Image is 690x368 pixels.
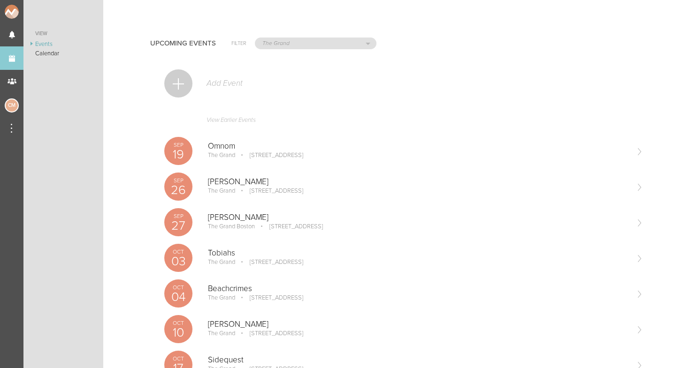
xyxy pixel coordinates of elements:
p: The Grand [208,258,235,266]
p: [STREET_ADDRESS] [237,151,303,159]
p: Sidequest [208,355,628,365]
p: 19 [164,148,192,161]
p: 26 [164,184,192,196]
p: The Grand [208,294,235,301]
p: 03 [164,255,192,268]
h6: Filter [231,39,246,47]
p: [STREET_ADDRESS] [237,187,303,195]
p: Sep [164,142,192,148]
p: Oct [164,285,192,290]
h4: Upcoming Events [150,39,216,47]
p: Add Event [206,79,243,88]
p: Omnom [208,142,628,151]
a: View [23,28,103,39]
p: [STREET_ADDRESS] [237,258,303,266]
p: The Grand Boston [208,223,255,230]
p: [PERSON_NAME] [208,177,628,187]
a: Calendar [23,49,103,58]
p: [PERSON_NAME] [208,213,628,222]
p: [STREET_ADDRESS] [237,330,303,337]
p: 04 [164,291,192,303]
p: [PERSON_NAME] [208,320,628,329]
p: Oct [164,249,192,255]
p: Sep [164,178,192,183]
p: 27 [164,219,192,232]
p: [STREET_ADDRESS] [237,294,303,301]
p: Tobiahs [208,248,628,258]
div: Charlie McGinley [5,98,19,113]
p: The Grand [208,151,235,159]
p: Oct [164,356,192,361]
a: Events [23,39,103,49]
p: The Grand [208,330,235,337]
p: Sep [164,213,192,219]
p: Beachcrimes [208,284,628,293]
p: [STREET_ADDRESS] [256,223,323,230]
p: Oct [164,320,192,326]
a: View Earlier Events [164,112,643,133]
p: The Grand [208,187,235,195]
p: 10 [164,326,192,339]
img: NOMAD [5,5,58,19]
